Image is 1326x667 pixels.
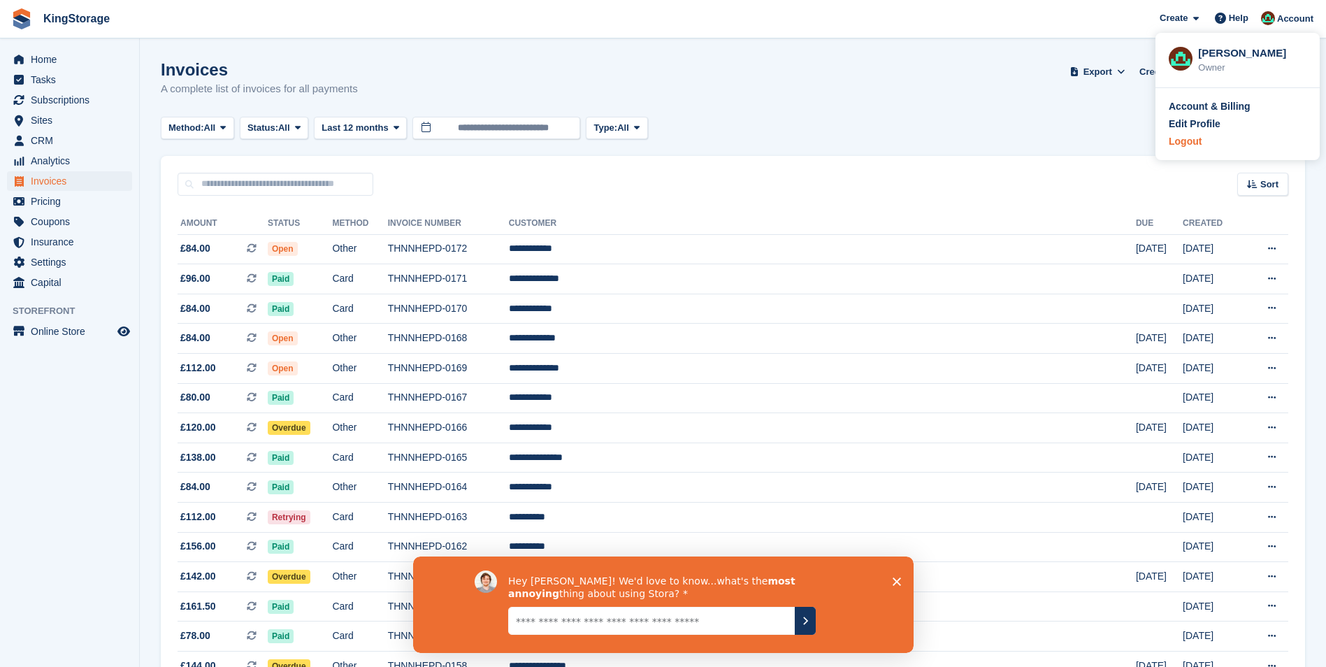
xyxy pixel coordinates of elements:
[1260,178,1278,192] span: Sort
[180,361,216,375] span: £112.00
[509,213,1136,235] th: Customer
[268,213,332,235] th: Status
[388,622,509,652] td: THNNHEPD-0159
[322,121,388,135] span: Last 12 months
[1183,473,1244,503] td: [DATE]
[413,557,914,653] iframe: Survey by David from Stora
[278,121,290,135] span: All
[7,273,132,292] a: menu
[1136,354,1183,384] td: [DATE]
[268,600,294,614] span: Paid
[31,252,115,272] span: Settings
[268,331,298,345] span: Open
[11,8,32,29] img: stora-icon-8386f47178a22dfd0bd8f6a31ec36ba5ce8667c1dd55bd0f319d3a0aa187defe.svg
[332,473,387,503] td: Other
[1183,443,1244,473] td: [DATE]
[31,273,115,292] span: Capital
[1198,61,1306,75] div: Owner
[388,324,509,354] td: THNNHEPD-0168
[332,234,387,264] td: Other
[1169,134,1306,149] a: Logout
[332,591,387,622] td: Card
[180,599,216,614] span: £161.50
[388,443,509,473] td: THNNHEPD-0165
[247,121,278,135] span: Status:
[240,117,308,140] button: Status: All
[180,450,216,465] span: £138.00
[388,591,509,622] td: THNNHEPD-0160
[7,70,132,89] a: menu
[332,324,387,354] td: Other
[332,264,387,294] td: Card
[388,503,509,533] td: THNNHEPD-0163
[1136,413,1183,443] td: [DATE]
[388,264,509,294] td: THNNHEPD-0171
[593,121,617,135] span: Type:
[314,117,407,140] button: Last 12 months
[31,232,115,252] span: Insurance
[1183,622,1244,652] td: [DATE]
[1169,47,1192,71] img: John King
[1183,294,1244,324] td: [DATE]
[7,192,132,211] a: menu
[268,570,310,584] span: Overdue
[7,232,132,252] a: menu
[1136,562,1183,592] td: [DATE]
[1183,264,1244,294] td: [DATE]
[180,331,210,345] span: £84.00
[180,241,210,256] span: £84.00
[388,473,509,503] td: THNNHEPD-0164
[268,540,294,554] span: Paid
[332,413,387,443] td: Other
[31,90,115,110] span: Subscriptions
[1083,65,1112,79] span: Export
[1229,11,1248,25] span: Help
[31,322,115,341] span: Online Store
[1169,99,1251,114] div: Account & Billing
[1198,45,1306,58] div: [PERSON_NAME]
[1183,562,1244,592] td: [DATE]
[332,443,387,473] td: Card
[168,121,204,135] span: Method:
[332,503,387,533] td: Card
[332,213,387,235] th: Method
[1183,324,1244,354] td: [DATE]
[1183,532,1244,562] td: [DATE]
[180,510,216,524] span: £112.00
[332,532,387,562] td: Card
[268,421,310,435] span: Overdue
[31,212,115,231] span: Coupons
[388,413,509,443] td: THNNHEPD-0166
[1183,354,1244,384] td: [DATE]
[1067,60,1128,83] button: Export
[586,117,647,140] button: Type: All
[178,213,268,235] th: Amount
[38,7,115,30] a: KingStorage
[268,361,298,375] span: Open
[388,532,509,562] td: THNNHEPD-0162
[388,234,509,264] td: THNNHEPD-0172
[7,50,132,69] a: menu
[332,622,387,652] td: Card
[31,50,115,69] span: Home
[180,390,210,405] span: £80.00
[161,117,234,140] button: Method: All
[180,301,210,316] span: £84.00
[31,70,115,89] span: Tasks
[332,383,387,413] td: Card
[268,242,298,256] span: Open
[180,271,210,286] span: £96.00
[7,212,132,231] a: menu
[31,110,115,130] span: Sites
[1183,213,1244,235] th: Created
[1183,503,1244,533] td: [DATE]
[1136,324,1183,354] td: [DATE]
[1160,11,1188,25] span: Create
[1136,213,1183,235] th: Due
[1136,234,1183,264] td: [DATE]
[7,90,132,110] a: menu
